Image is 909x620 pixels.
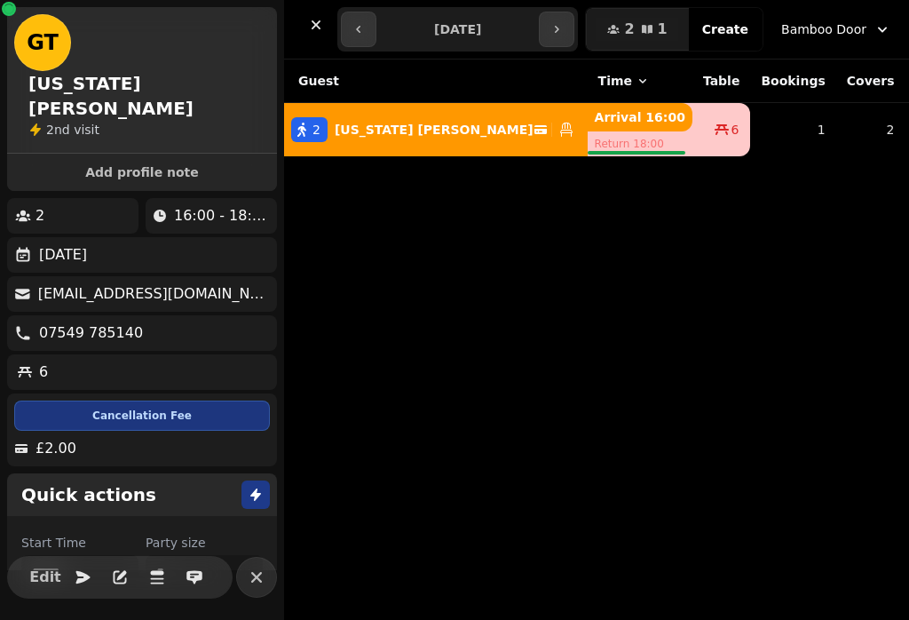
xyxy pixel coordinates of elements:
button: Add profile note [14,161,270,184]
button: 21 [586,8,688,51]
button: Time [598,72,650,90]
span: Create [702,23,748,36]
th: Table [692,60,751,103]
span: 1 [658,22,668,36]
span: Edit [35,570,56,584]
p: £2.00 [36,438,76,459]
label: Start Time [21,534,138,552]
p: [US_STATE] [PERSON_NAME] [335,121,534,139]
span: 6 [731,121,739,139]
p: Arrival 16:00 [588,103,692,131]
p: 2 [36,205,44,227]
button: Bamboo Door [771,13,902,45]
p: [EMAIL_ADDRESS][DOMAIN_NAME] [38,283,270,305]
span: 2 [46,123,54,137]
h2: [US_STATE][PERSON_NAME] [28,71,270,121]
span: 2 [624,22,634,36]
p: Return 18:00 [588,131,692,156]
h2: Quick actions [21,482,156,507]
span: Time [598,72,632,90]
span: Bamboo Door [781,20,866,38]
span: 2 [312,121,320,139]
div: Cancellation Fee [14,401,270,431]
span: nd [54,123,74,137]
button: Edit [28,560,63,595]
label: Party size [146,534,263,552]
p: 07549 785140 [39,322,143,344]
p: visit [46,121,99,139]
p: 16:00 - 18:00 [174,205,270,227]
button: Create [688,8,763,51]
p: [DATE] [39,244,87,266]
p: 6 [39,362,48,383]
th: Bookings [750,60,835,103]
th: Guest [284,60,588,103]
button: 2[US_STATE] [PERSON_NAME] [284,108,588,151]
th: Covers [836,60,905,103]
td: 1 [750,103,835,157]
span: Add profile note [28,166,256,179]
td: 2 [836,103,905,157]
span: GT [27,32,59,53]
